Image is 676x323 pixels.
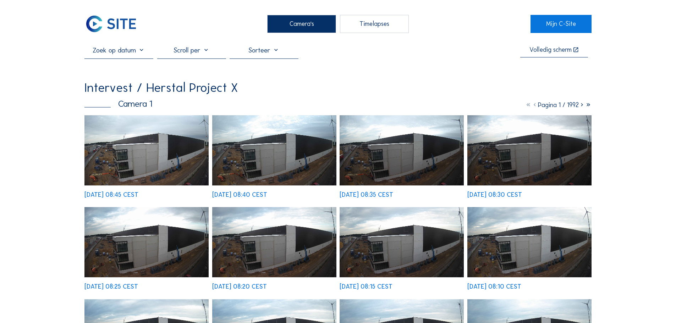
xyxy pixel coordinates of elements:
div: [DATE] 08:45 CEST [84,192,138,198]
img: image_53049959 [340,115,464,185]
div: [DATE] 08:25 CEST [84,284,138,290]
img: image_53050252 [84,115,209,185]
a: C-SITE Logo [84,15,145,33]
img: image_53049275 [467,207,592,277]
div: Intervest / Herstal Project X [84,81,238,94]
div: Camera 1 [84,100,152,108]
img: C-SITE Logo [84,15,138,33]
img: image_53050116 [212,115,336,185]
div: Volledig scherm [529,47,572,54]
div: Timelapses [340,15,409,33]
a: Mijn C-Site [531,15,591,33]
img: image_53049675 [84,207,209,277]
div: [DATE] 08:40 CEST [212,192,267,198]
span: Pagina 1 / 1992 [538,101,579,109]
div: [DATE] 08:30 CEST [467,192,522,198]
div: [DATE] 08:15 CEST [340,284,392,290]
img: image_53049814 [467,115,592,185]
img: image_53049459 [340,207,464,277]
input: Zoek op datum 󰅀 [84,46,153,54]
div: [DATE] 08:20 CEST [212,284,267,290]
div: Camera's [267,15,336,33]
div: [DATE] 08:10 CEST [467,284,521,290]
div: [DATE] 08:35 CEST [340,192,393,198]
img: image_53049602 [212,207,336,277]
